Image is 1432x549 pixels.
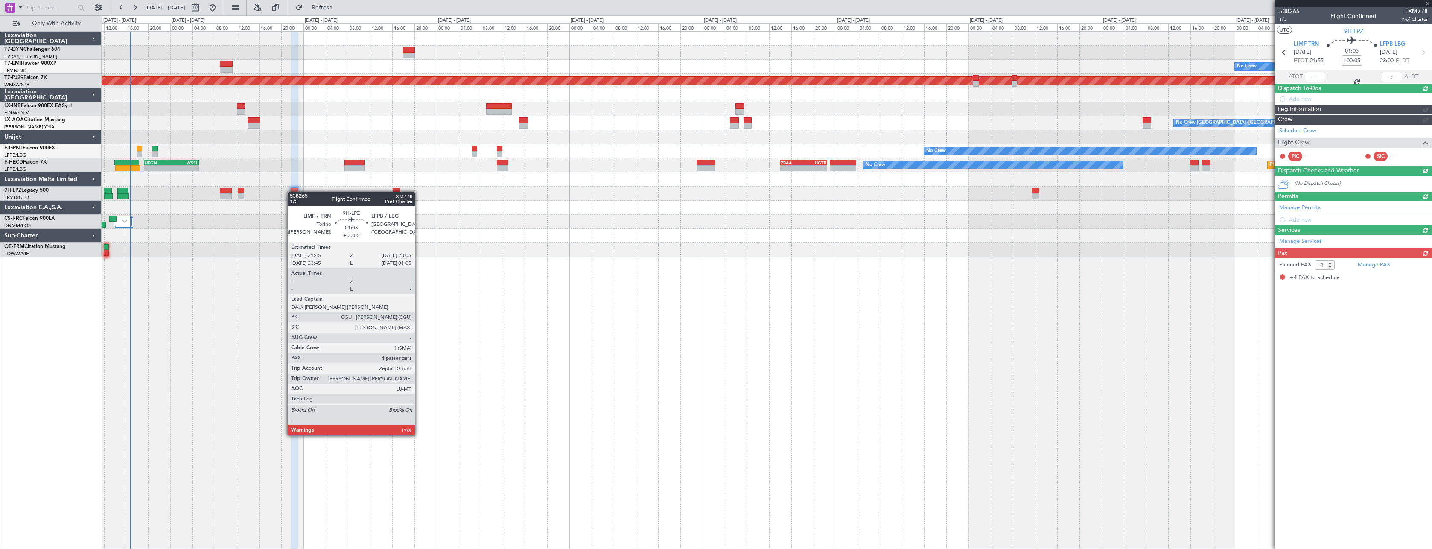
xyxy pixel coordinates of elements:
[145,166,172,171] div: -
[438,17,471,24] div: [DATE] - [DATE]
[781,160,803,165] div: ZBAA
[636,23,658,31] div: 12:00
[172,17,204,24] div: [DATE] - [DATE]
[4,194,29,201] a: LFMD/CEQ
[1257,23,1279,31] div: 04:00
[1237,60,1257,73] div: No Crew
[303,23,326,31] div: 00:00
[259,23,281,31] div: 16:00
[237,23,259,31] div: 12:00
[803,160,826,165] div: UGTB
[1168,23,1190,31] div: 12:00
[1277,26,1292,34] button: UTC
[1294,57,1308,65] span: ETOT
[281,23,303,31] div: 20:00
[4,61,21,66] span: T7-EMI
[803,166,826,171] div: -
[171,166,198,171] div: -
[437,23,459,31] div: 00:00
[704,17,737,24] div: [DATE] - [DATE]
[1236,17,1269,24] div: [DATE] - [DATE]
[866,159,885,172] div: No Crew
[1146,23,1168,31] div: 08:00
[9,17,93,30] button: Only With Activity
[481,23,503,31] div: 08:00
[1279,7,1300,16] span: 538265
[1380,40,1405,49] span: LFPB LBG
[926,145,946,158] div: No Crew
[392,23,414,31] div: 16:00
[1190,23,1213,31] div: 16:00
[305,17,338,24] div: [DATE] - [DATE]
[1401,7,1428,16] span: LXM778
[4,166,26,172] a: LFPB/LBG
[171,160,198,165] div: WSSL
[4,61,56,66] a: T7-EMIHawker 900XP
[292,1,343,15] button: Refresh
[747,23,769,31] div: 08:00
[924,23,946,31] div: 16:00
[571,17,604,24] div: [DATE] - [DATE]
[1057,23,1079,31] div: 16:00
[4,82,29,88] a: WMSA/SZB
[680,23,703,31] div: 20:00
[991,23,1013,31] div: 04:00
[1013,23,1035,31] div: 08:00
[4,160,23,165] span: F-HECD
[769,23,791,31] div: 12:00
[1310,57,1324,65] span: 21:55
[104,23,126,31] div: 12:00
[1401,16,1428,23] span: Pref Charter
[1102,23,1124,31] div: 00:00
[4,244,66,249] a: OE-FRMCitation Mustang
[1289,73,1303,81] span: ATOT
[1380,57,1394,65] span: 23:00
[459,23,481,31] div: 04:00
[215,23,237,31] div: 08:00
[725,23,747,31] div: 04:00
[145,160,172,165] div: HEGN
[837,17,870,24] div: [DATE] - [DATE]
[525,23,547,31] div: 16:00
[326,23,348,31] div: 04:00
[148,23,170,31] div: 20:00
[703,23,725,31] div: 00:00
[4,67,29,74] a: LFMN/NCE
[1235,23,1257,31] div: 00:00
[880,23,902,31] div: 08:00
[1330,12,1377,20] div: Flight Confirmed
[126,23,148,31] div: 16:00
[1345,47,1359,55] span: 01:05
[4,124,55,130] a: [PERSON_NAME]/QSA
[569,23,592,31] div: 00:00
[1035,23,1057,31] div: 12:00
[122,219,127,223] img: arrow-gray.svg
[1103,17,1136,24] div: [DATE] - [DATE]
[103,17,136,24] div: [DATE] - [DATE]
[970,17,1003,24] div: [DATE] - [DATE]
[4,75,47,80] a: T7-PJ29Falcon 7X
[592,23,614,31] div: 04:00
[4,110,29,116] a: EDLW/DTM
[902,23,924,31] div: 12:00
[614,23,636,31] div: 08:00
[4,117,24,123] span: LX-AOA
[791,23,814,31] div: 16:00
[4,103,21,108] span: LX-INB
[145,4,185,12] span: [DATE] - [DATE]
[1124,23,1146,31] div: 04:00
[4,244,24,249] span: OE-FRM
[4,117,65,123] a: LX-AOACitation Mustang
[1396,57,1409,65] span: ELDT
[170,23,192,31] div: 00:00
[781,166,803,171] div: -
[858,23,880,31] div: 04:00
[1176,117,1299,129] div: No Crew [GEOGRAPHIC_DATA] ([GEOGRAPHIC_DATA])
[4,103,72,108] a: LX-INBFalcon 900EX EASy II
[304,5,340,11] span: Refresh
[414,23,437,31] div: 20:00
[1380,48,1397,57] span: [DATE]
[192,23,215,31] div: 04:00
[4,152,26,158] a: LFPB/LBG
[814,23,836,31] div: 20:00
